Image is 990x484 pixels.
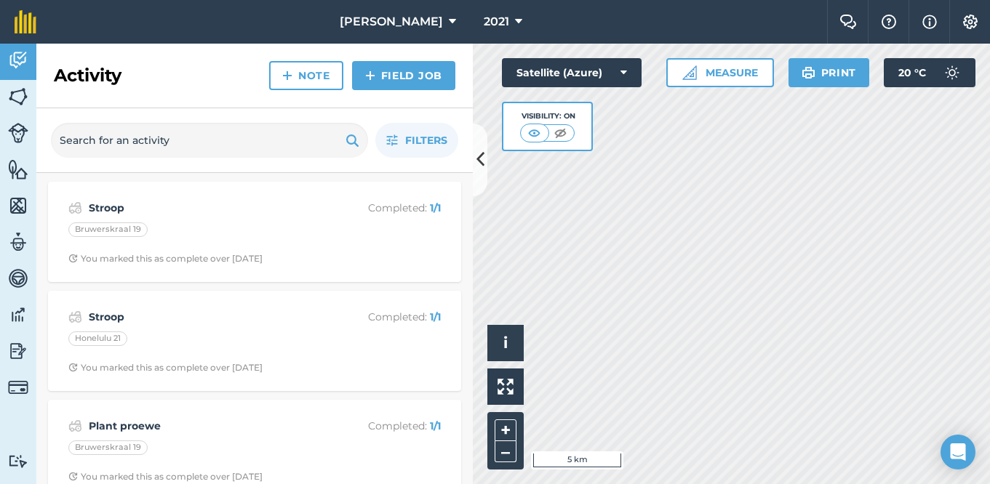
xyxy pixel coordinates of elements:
span: i [503,334,508,352]
div: Bruwerskraal 19 [68,222,148,237]
button: Measure [666,58,774,87]
span: 2021 [484,13,509,31]
img: svg+xml;base64,PD94bWwgdmVyc2lvbj0iMS4wIiBlbmNvZGluZz0idXRmLTgiPz4KPCEtLSBHZW5lcmF0b3I6IEFkb2JlIE... [68,417,82,435]
button: 20 °C [884,58,975,87]
h2: Activity [54,64,121,87]
img: svg+xml;base64,PHN2ZyB4bWxucz0iaHR0cDovL3d3dy53My5vcmcvMjAwMC9zdmciIHdpZHRoPSIxNCIgaGVpZ2h0PSIyNC... [282,67,292,84]
img: Clock with arrow pointing clockwise [68,254,78,263]
a: Field Job [352,61,455,90]
div: Honelulu 21 [68,331,127,346]
img: svg+xml;base64,PHN2ZyB4bWxucz0iaHR0cDovL3d3dy53My5vcmcvMjAwMC9zdmciIHdpZHRoPSI1MCIgaGVpZ2h0PSI0MC... [551,126,570,140]
strong: Stroop [89,309,319,325]
a: StroopCompleted: 1/1Bruwerskraal 19Clock with arrow pointing clockwiseYou marked this as complete... [57,190,452,273]
img: svg+xml;base64,PD94bWwgdmVyc2lvbj0iMS4wIiBlbmNvZGluZz0idXRmLTgiPz4KPCEtLSBHZW5lcmF0b3I6IEFkb2JlIE... [8,123,28,143]
img: svg+xml;base64,PD94bWwgdmVyc2lvbj0iMS4wIiBlbmNvZGluZz0idXRmLTgiPz4KPCEtLSBHZW5lcmF0b3I6IEFkb2JlIE... [8,267,28,289]
img: A question mark icon [880,15,898,29]
strong: 1 / 1 [430,419,441,432]
button: Print [789,58,870,87]
img: svg+xml;base64,PD94bWwgdmVyc2lvbj0iMS4wIiBlbmNvZGluZz0idXRmLTgiPz4KPCEtLSBHZW5lcmF0b3I6IEFkb2JlIE... [8,304,28,326]
strong: 1 / 1 [430,310,441,323]
img: svg+xml;base64,PD94bWwgdmVyc2lvbj0iMS4wIiBlbmNvZGluZz0idXRmLTgiPz4KPCEtLSBHZW5lcmF0b3I6IEFkb2JlIE... [68,199,82,217]
p: Completed : [325,200,441,216]
button: Satellite (Azure) [502,58,642,87]
img: svg+xml;base64,PHN2ZyB4bWxucz0iaHR0cDovL3d3dy53My5vcmcvMjAwMC9zdmciIHdpZHRoPSI1NiIgaGVpZ2h0PSI2MC... [8,86,28,108]
img: svg+xml;base64,PD94bWwgdmVyc2lvbj0iMS4wIiBlbmNvZGluZz0idXRmLTgiPz4KPCEtLSBHZW5lcmF0b3I6IEFkb2JlIE... [8,377,28,398]
strong: 1 / 1 [430,201,441,214]
img: Two speech bubbles overlapping with the left bubble in the forefront [839,15,857,29]
div: Visibility: On [520,110,575,122]
div: You marked this as complete over [DATE] [68,253,263,265]
img: Ruler icon [682,65,697,80]
div: Bruwerskraal 19 [68,440,148,455]
button: i [487,325,524,361]
div: Open Intercom Messenger [941,435,975,469]
span: 20 ° C [898,58,926,87]
img: svg+xml;base64,PD94bWwgdmVyc2lvbj0iMS4wIiBlbmNvZGluZz0idXRmLTgiPz4KPCEtLSBHZW5lcmF0b3I6IEFkb2JlIE... [68,308,82,326]
img: Clock with arrow pointing clockwise [68,472,78,481]
img: Four arrows, one pointing top left, one top right, one bottom right and the last bottom left [498,379,514,395]
input: Search for an activity [51,123,368,158]
img: A cog icon [962,15,979,29]
img: svg+xml;base64,PHN2ZyB4bWxucz0iaHR0cDovL3d3dy53My5vcmcvMjAwMC9zdmciIHdpZHRoPSIxNCIgaGVpZ2h0PSIyNC... [365,67,375,84]
div: You marked this as complete over [DATE] [68,471,263,483]
button: – [495,441,516,462]
img: svg+xml;base64,PD94bWwgdmVyc2lvbj0iMS4wIiBlbmNvZGluZz0idXRmLTgiPz4KPCEtLSBHZW5lcmF0b3I6IEFkb2JlIE... [938,58,967,87]
strong: Stroop [89,200,319,216]
img: svg+xml;base64,PHN2ZyB4bWxucz0iaHR0cDovL3d3dy53My5vcmcvMjAwMC9zdmciIHdpZHRoPSIxNyIgaGVpZ2h0PSIxNy... [922,13,937,31]
p: Completed : [325,418,441,434]
img: fieldmargin Logo [15,10,36,33]
span: Filters [405,132,447,148]
img: svg+xml;base64,PD94bWwgdmVyc2lvbj0iMS4wIiBlbmNvZGluZz0idXRmLTgiPz4KPCEtLSBHZW5lcmF0b3I6IEFkb2JlIE... [8,454,28,468]
img: svg+xml;base64,PHN2ZyB4bWxucz0iaHR0cDovL3d3dy53My5vcmcvMjAwMC9zdmciIHdpZHRoPSIxOSIgaGVpZ2h0PSIyNC... [802,64,815,81]
a: StroopCompleted: 1/1Honelulu 21Clock with arrow pointing clockwiseYou marked this as complete ove... [57,299,452,382]
img: Clock with arrow pointing clockwise [68,363,78,372]
button: Filters [375,123,458,158]
img: svg+xml;base64,PHN2ZyB4bWxucz0iaHR0cDovL3d3dy53My5vcmcvMjAwMC9zdmciIHdpZHRoPSIxOSIgaGVpZ2h0PSIyNC... [346,132,359,149]
img: svg+xml;base64,PD94bWwgdmVyc2lvbj0iMS4wIiBlbmNvZGluZz0idXRmLTgiPz4KPCEtLSBHZW5lcmF0b3I6IEFkb2JlIE... [8,231,28,253]
img: svg+xml;base64,PHN2ZyB4bWxucz0iaHR0cDovL3d3dy53My5vcmcvMjAwMC9zdmciIHdpZHRoPSI1NiIgaGVpZ2h0PSI2MC... [8,158,28,180]
button: + [495,419,516,441]
span: [PERSON_NAME] [340,13,443,31]
div: You marked this as complete over [DATE] [68,362,263,374]
strong: Plant proewe [89,418,319,434]
p: Completed : [325,309,441,325]
img: svg+xml;base64,PHN2ZyB4bWxucz0iaHR0cDovL3d3dy53My5vcmcvMjAwMC9zdmciIHdpZHRoPSI1MCIgaGVpZ2h0PSI0MC... [525,126,543,140]
img: svg+xml;base64,PHN2ZyB4bWxucz0iaHR0cDovL3d3dy53My5vcmcvMjAwMC9zdmciIHdpZHRoPSI1NiIgaGVpZ2h0PSI2MC... [8,195,28,217]
a: Note [269,61,343,90]
img: svg+xml;base64,PD94bWwgdmVyc2lvbj0iMS4wIiBlbmNvZGluZz0idXRmLTgiPz4KPCEtLSBHZW5lcmF0b3I6IEFkb2JlIE... [8,340,28,362]
img: svg+xml;base64,PD94bWwgdmVyc2lvbj0iMS4wIiBlbmNvZGluZz0idXRmLTgiPz4KPCEtLSBHZW5lcmF0b3I6IEFkb2JlIE... [8,49,28,71]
